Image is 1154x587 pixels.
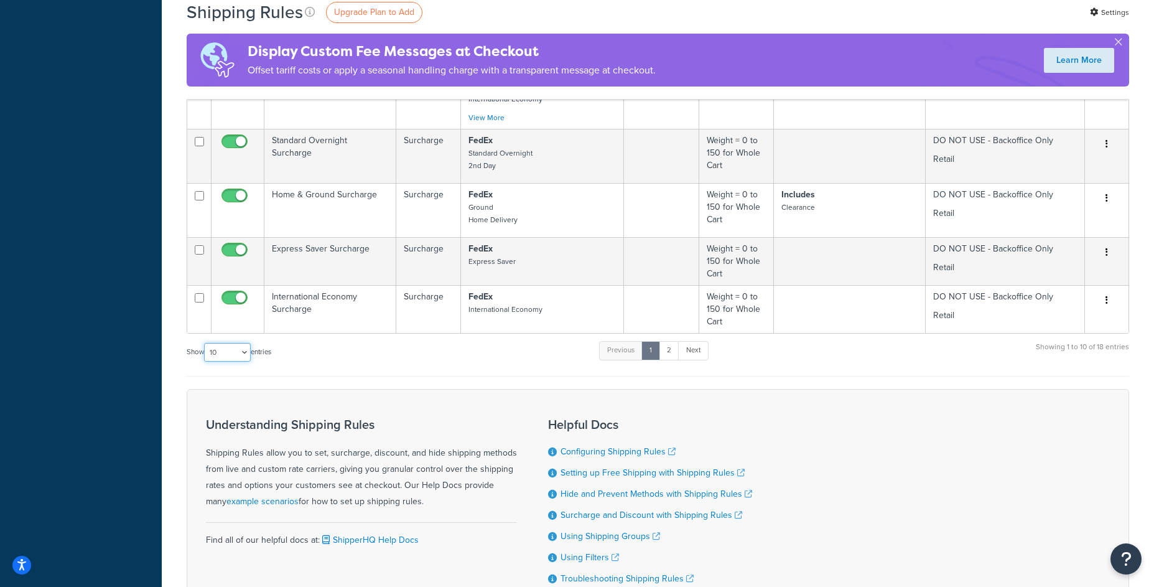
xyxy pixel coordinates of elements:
[561,551,619,564] a: Using Filters
[926,129,1085,183] td: DO NOT USE - Backoffice Only
[933,309,1077,322] p: Retail
[561,530,660,543] a: Using Shipping Groups
[468,112,505,123] a: View More
[699,183,774,237] td: Weight = 0 to 150 for Whole Cart
[468,256,516,267] small: Express Saver
[926,285,1085,333] td: DO NOT USE - Backoffice Only
[678,341,709,360] a: Next
[1036,340,1129,367] div: Showing 1 to 10 of 18 entries
[206,522,517,548] div: Find all of our helpful docs at:
[468,188,493,201] strong: FedEx
[699,129,774,183] td: Weight = 0 to 150 for Whole Cart
[933,207,1077,220] p: Retail
[468,290,493,303] strong: FedEx
[781,202,815,213] small: Clearance
[561,487,752,500] a: Hide and Prevent Methods with Shipping Rules
[599,341,643,360] a: Previous
[396,183,461,237] td: Surcharge
[561,466,745,479] a: Setting up Free Shipping with Shipping Rules
[699,237,774,285] td: Weight = 0 to 150 for Whole Cart
[933,153,1077,166] p: Retail
[396,285,461,333] td: Surcharge
[396,237,461,285] td: Surcharge
[926,237,1085,285] td: DO NOT USE - Backoffice Only
[334,6,414,19] span: Upgrade Plan to Add
[468,202,518,225] small: Ground Home Delivery
[468,304,542,315] small: International Economy
[326,2,422,23] a: Upgrade Plan to Add
[204,343,251,362] select: Showentries
[248,62,656,79] p: Offset tariff costs or apply a seasonal handling charge with a transparent message at checkout.
[561,572,694,585] a: Troubleshooting Shipping Rules
[1110,543,1142,575] button: Open Resource Center
[187,34,248,87] img: duties-banner-06bc72dcb5fe05cb3f9472aba00be2ae8eb53ab6f0d8bb03d382ba314ac3c341.png
[659,341,679,360] a: 2
[561,445,676,458] a: Configuring Shipping Rules
[1044,48,1114,73] a: Learn More
[468,148,533,171] small: Standard Overnight 2nd Day
[926,183,1085,237] td: DO NOT USE - Backoffice Only
[248,41,656,62] h4: Display Custom Fee Messages at Checkout
[548,418,752,431] h3: Helpful Docs
[264,183,396,237] td: Home & Ground Surcharge
[933,261,1077,274] p: Retail
[561,509,742,522] a: Surcharge and Discount with Shipping Rules
[781,188,815,201] strong: Includes
[1090,4,1129,21] a: Settings
[468,134,493,147] strong: FedEx
[206,418,517,431] h3: Understanding Shipping Rules
[396,129,461,183] td: Surcharge
[264,237,396,285] td: Express Saver Surcharge
[699,285,774,333] td: Weight = 0 to 150 for Whole Cart
[206,418,517,510] div: Shipping Rules allow you to set, surcharge, discount, and hide shipping methods from live and cus...
[264,285,396,333] td: International Economy Surcharge
[264,129,396,183] td: Standard Overnight Surcharge
[641,341,660,360] a: 1
[468,242,493,255] strong: FedEx
[226,495,299,508] a: example scenarios
[320,533,419,547] a: ShipperHQ Help Docs
[187,343,271,362] label: Show entries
